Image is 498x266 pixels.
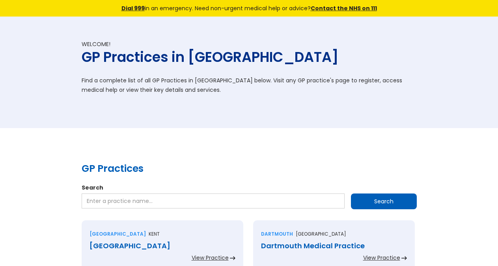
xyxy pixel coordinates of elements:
div: [GEOGRAPHIC_DATA] [90,242,235,250]
p: Find a complete list of all GP Practices in [GEOGRAPHIC_DATA] below. Visit any GP practice's page... [82,76,417,95]
h2: GP Practices [82,162,417,176]
div: [GEOGRAPHIC_DATA] [90,230,146,238]
div: Welcome! [82,40,417,48]
a: Contact the NHS on 111 [311,4,377,12]
div: View Practice [363,254,400,262]
div: View Practice [192,254,229,262]
p: [GEOGRAPHIC_DATA] [296,230,346,238]
h1: GP Practices in [GEOGRAPHIC_DATA] [82,48,417,66]
input: Enter a practice name… [82,193,345,208]
input: Search [351,193,417,209]
div: in an emergency. Need non-urgent medical help or advice? [68,4,431,13]
label: Search [82,184,417,192]
div: Dartmouth Medical Practice [261,242,407,250]
a: Dial 999 [121,4,145,12]
p: Kent [149,230,160,238]
div: Dartmouth [261,230,293,238]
